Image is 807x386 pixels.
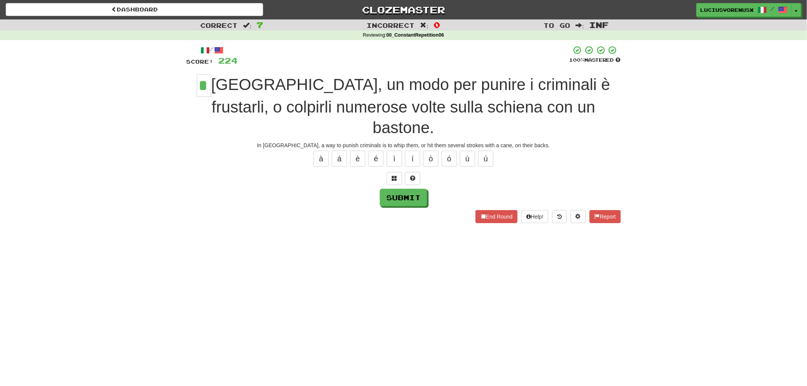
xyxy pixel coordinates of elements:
span: Incorrect [367,21,415,29]
div: / [186,45,238,55]
button: ú [478,151,494,167]
button: End Round [476,210,518,223]
strong: 00_ConstantRepetition06 [386,32,444,38]
button: Switch sentence to multiple choice alt+p [387,172,402,185]
span: Correct [201,21,238,29]
span: / [771,6,775,11]
span: 100 % [569,57,584,63]
button: Submit [380,189,427,206]
a: LuciusVorenusX / [696,3,792,17]
button: ù [460,151,475,167]
span: 224 [218,56,238,65]
div: In [GEOGRAPHIC_DATA], a way to punish criminals is to whip them, or hit them several strokes with... [186,142,621,149]
span: Score: [186,58,214,65]
a: Dashboard [6,3,263,16]
button: ó [442,151,457,167]
button: Single letter hint - you only get 1 per sentence and score half the points! alt+h [405,172,420,185]
span: To go [544,21,571,29]
button: Help! [521,210,548,223]
button: Report [590,210,621,223]
button: è [350,151,365,167]
span: 0 [434,20,440,29]
span: : [243,22,252,29]
button: ì [387,151,402,167]
span: Inf [589,20,609,29]
span: : [420,22,429,29]
span: : [576,22,584,29]
button: á [332,151,347,167]
div: Mastered [569,57,621,64]
span: 7 [257,20,263,29]
button: ò [423,151,439,167]
span: [GEOGRAPHIC_DATA], un modo per punire i criminali è frustarli, o colpirli numerose volte sulla sc... [211,76,610,137]
span: LuciusVorenusX [701,6,754,13]
button: Round history (alt+y) [552,210,567,223]
button: í [405,151,420,167]
button: é [368,151,384,167]
button: à [313,151,329,167]
a: Clozemaster [275,3,532,16]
